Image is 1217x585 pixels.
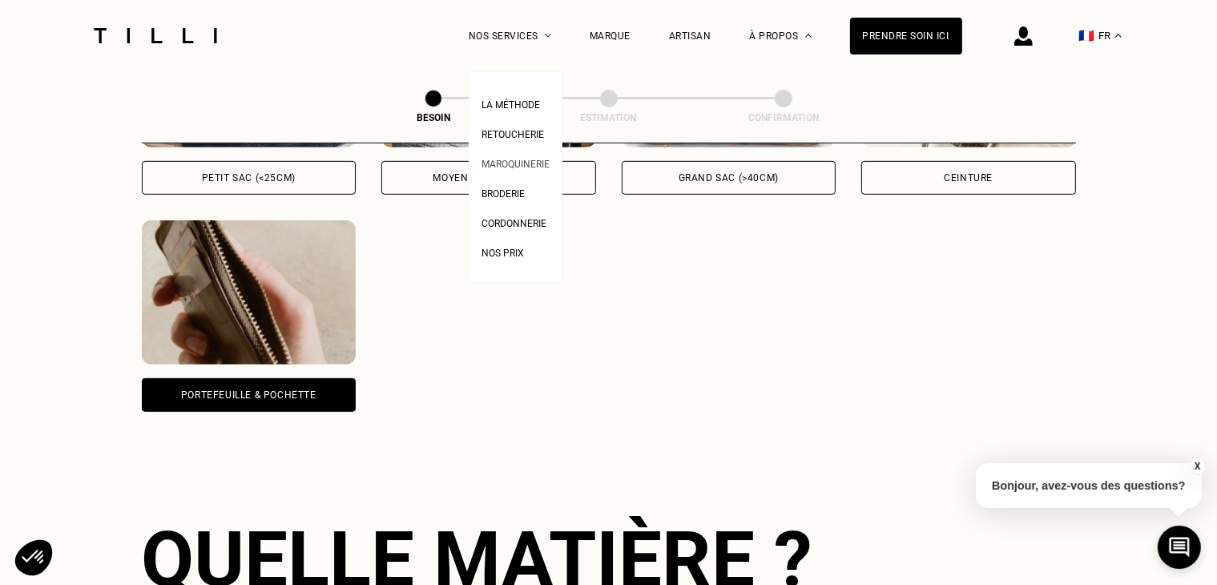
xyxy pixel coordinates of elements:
a: Cordonnerie [482,213,546,230]
a: Broderie [482,184,525,200]
img: icône connexion [1014,26,1033,46]
button: X [1189,458,1205,475]
img: Logo du service de couturière Tilli [88,28,223,43]
span: 🇫🇷 [1079,28,1095,43]
a: La Méthode [482,95,540,111]
div: Petit sac (<25cm) [202,173,296,183]
p: Bonjour, avez-vous des questions? [976,463,1202,508]
a: Nos prix [482,243,524,260]
div: Portefeuille & Pochette [181,390,316,400]
img: menu déroulant [1115,34,1122,38]
div: Estimation [529,112,689,123]
a: Retoucherie [482,124,544,141]
span: Maroquinerie [482,159,550,170]
span: Cordonnerie [482,218,546,229]
a: Marque [590,30,631,42]
div: Confirmation [703,112,864,123]
a: Artisan [669,30,711,42]
a: Prendre soin ici [850,18,962,54]
div: Ceinture [944,173,993,183]
a: Maroquinerie [482,154,550,171]
div: Besoin [353,112,514,123]
span: Retoucherie [482,129,544,140]
img: Tilli retouche votre Portefeuille & Pochette [142,220,357,365]
div: Moyen sac (25-40cm) [433,173,544,183]
span: Broderie [482,188,525,200]
div: Grand sac (>40cm) [679,173,779,183]
img: Menu déroulant [545,34,551,38]
img: Menu déroulant à propos [805,34,812,38]
span: La Méthode [482,99,540,111]
span: Nos prix [482,248,524,259]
